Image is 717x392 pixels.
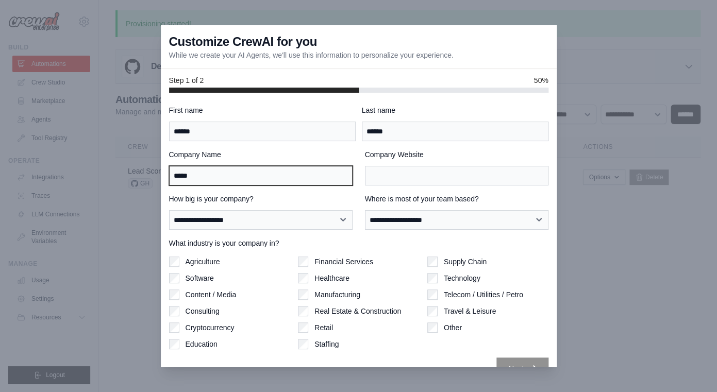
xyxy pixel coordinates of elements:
[314,273,349,283] label: Healthcare
[169,75,204,86] span: Step 1 of 2
[186,306,220,316] label: Consulting
[444,273,480,283] label: Technology
[314,289,360,300] label: Manufacturing
[444,289,523,300] label: Telecom / Utilities / Petro
[169,105,356,115] label: First name
[314,322,333,333] label: Retail
[444,257,487,267] label: Supply Chain
[186,257,220,267] label: Agriculture
[169,33,317,50] h3: Customize CrewAI for you
[533,75,548,86] span: 50%
[362,105,548,115] label: Last name
[314,306,401,316] label: Real Estate & Construction
[169,194,353,204] label: How big is your company?
[169,149,353,160] label: Company Name
[444,322,462,333] label: Other
[496,357,548,380] button: Next
[314,257,373,267] label: Financial Services
[186,322,235,333] label: Cryptocurrency
[186,339,218,349] label: Education
[169,238,548,248] label: What industry is your company in?
[444,306,496,316] label: Travel & Leisure
[365,149,548,160] label: Company Website
[186,273,214,283] label: Software
[169,50,454,60] p: While we create your AI Agents, we'll use this information to personalize your experience.
[314,339,339,349] label: Staffing
[186,289,237,300] label: Content / Media
[365,194,548,204] label: Where is most of your team based?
